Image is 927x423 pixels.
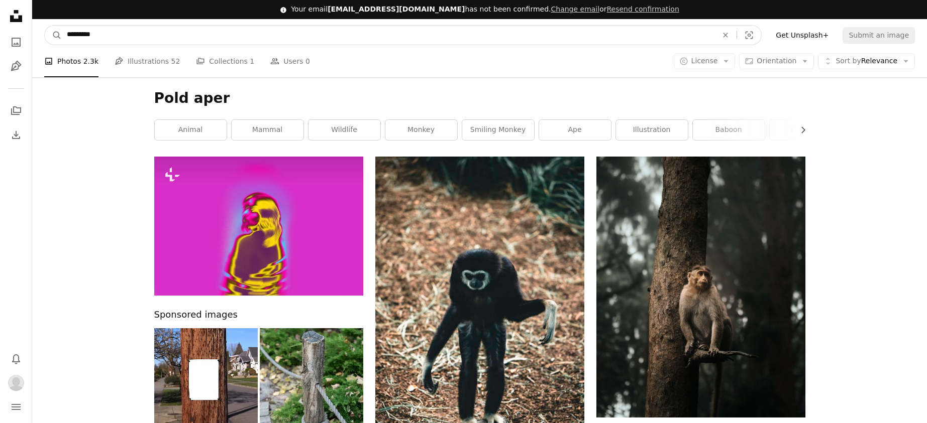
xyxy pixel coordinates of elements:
a: animal [155,120,227,140]
a: wildlife [308,120,380,140]
button: Resend confirmation [606,5,679,15]
button: Sort byRelevance [818,53,915,69]
img: a small animal on a tree [596,157,805,417]
form: Find visuals sitewide [44,25,762,45]
button: scroll list to the right [794,120,805,140]
button: Notifications [6,349,26,369]
h1: Pold aper [154,89,805,107]
a: Collections 1 [196,45,254,77]
span: 0 [305,56,310,67]
span: [EMAIL_ADDRESS][DOMAIN_NAME] [328,5,465,13]
span: 1 [250,56,254,67]
div: Your email has not been confirmed. [291,5,679,15]
a: Illustrations [6,56,26,76]
a: Collections [6,101,26,121]
a: ape [539,120,611,140]
button: Search Unsplash [45,26,62,45]
a: Users 0 [270,45,310,77]
a: Home — Unsplash [6,6,26,28]
button: Clear [714,26,737,45]
a: monkey [385,120,457,140]
a: A black and white monkey standing on a rock [375,308,584,317]
a: drawing [770,120,842,140]
span: License [691,57,718,65]
button: Orientation [739,53,814,69]
a: A digital image of a woman in a yellow dress [154,221,363,230]
span: 52 [171,56,180,67]
a: Get Unsplash+ [770,27,835,43]
span: Sponsored images [154,308,238,322]
button: Profile [6,373,26,393]
a: mammal [232,120,303,140]
button: Visual search [737,26,761,45]
img: A digital image of a woman in a yellow dress [154,157,363,296]
button: License [674,53,736,69]
a: illustration [616,120,688,140]
a: smiling monkey [462,120,534,140]
span: Sort by [836,57,861,65]
button: Submit an image [843,27,915,43]
a: baboon [693,120,765,140]
span: Relevance [836,56,897,66]
span: Orientation [757,57,796,65]
a: Illustrations 52 [115,45,180,77]
a: Photos [6,32,26,52]
a: Change email [551,5,599,13]
img: Avatar of user Abdullah Birgen [8,375,24,391]
a: a small animal on a tree [596,282,805,291]
a: Download History [6,125,26,145]
span: or [551,5,679,13]
button: Menu [6,397,26,417]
